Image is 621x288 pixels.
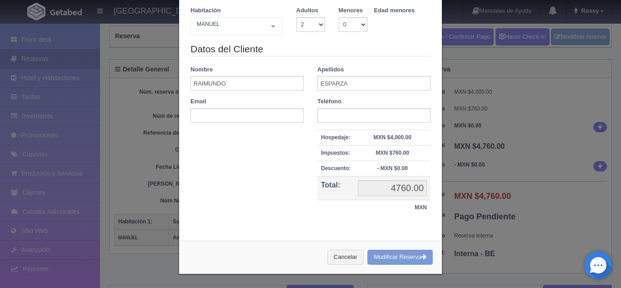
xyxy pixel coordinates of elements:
label: Email [190,97,206,106]
strong: MXN [415,204,427,211]
th: Impuestos: [317,145,354,161]
strong: MXN $4,000.00 [373,134,411,141]
label: Habitación [190,6,220,15]
label: Teléfono [317,97,341,106]
th: Hospedaje: [317,130,354,145]
th: Descuento: [317,161,354,176]
label: Apellidos [317,66,344,74]
label: Edad menores [374,6,415,15]
th: Total: [317,177,354,200]
span: MANUEL [195,20,264,29]
label: Adultos [296,6,318,15]
label: Menores [339,6,363,15]
input: Seleccionar hab. [195,20,200,34]
legend: Datos del Cliente [190,42,431,56]
strong: MXN $760.00 [376,150,409,156]
strong: - MXN $0.00 [377,165,407,172]
label: Nombre [190,66,213,74]
button: Cancelar [327,250,364,265]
